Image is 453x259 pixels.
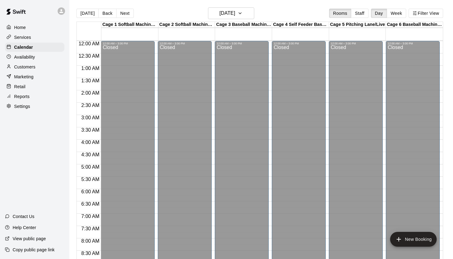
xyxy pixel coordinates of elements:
a: Customers [5,62,64,72]
p: Settings [14,103,30,109]
p: Marketing [14,74,34,80]
p: Availability [14,54,35,60]
a: Calendar [5,43,64,52]
span: 7:30 AM [80,226,101,231]
p: Copy public page link [13,247,55,253]
a: Services [5,33,64,42]
div: Cage 6 Baseball Machine/Softball Machine/Live [386,22,443,28]
span: 4:00 AM [80,140,101,145]
p: Retail [14,84,26,90]
div: 12:00 AM – 3:00 PM [388,42,438,45]
div: 12:00 AM – 3:00 PM [160,42,210,45]
div: Cage 5 Pitching Lane/Live [329,22,386,28]
button: [DATE] [208,7,254,19]
div: 12:00 AM – 3:00 PM [274,42,324,45]
span: 2:30 AM [80,103,101,108]
button: Day [371,9,387,18]
h6: [DATE] [219,9,235,18]
button: Staff [351,9,369,18]
span: 12:00 AM [77,41,101,46]
p: View public page [13,236,46,242]
button: Rooms [329,9,351,18]
a: Retail [5,82,64,91]
button: Back [98,9,116,18]
span: 3:30 AM [80,127,101,133]
a: Availability [5,52,64,62]
div: 12:00 AM – 3:00 PM [331,42,381,45]
span: 4:30 AM [80,152,101,157]
button: [DATE] [76,9,99,18]
p: Customers [14,64,35,70]
p: Help Center [13,224,36,231]
p: Contact Us [13,213,35,220]
span: 6:00 AM [80,189,101,194]
p: Calendar [14,44,33,50]
p: Home [14,24,26,31]
div: Cage 3 Baseball Machine/Softball Machine [215,22,272,28]
span: 5:30 AM [80,177,101,182]
div: Cage 2 Softball Machine/Live [158,22,215,28]
span: 6:30 AM [80,201,101,207]
div: Cage 1 Softball Machine/Live [101,22,158,28]
span: 8:30 AM [80,251,101,256]
p: Services [14,34,31,40]
button: Filter View [409,9,443,18]
a: Reports [5,92,64,101]
span: 8:00 AM [80,238,101,244]
span: 2:00 AM [80,90,101,96]
div: 12:00 AM – 3:00 PM [103,42,153,45]
button: Week [387,9,406,18]
span: 1:30 AM [80,78,101,83]
a: Home [5,23,64,32]
div: Cage 4 Self Feeder Baseball Machine/Live [272,22,329,28]
span: 7:00 AM [80,214,101,219]
span: 3:00 AM [80,115,101,120]
button: Next [116,9,133,18]
span: 12:30 AM [77,53,101,59]
div: 12:00 AM – 3:00 PM [217,42,267,45]
a: Settings [5,102,64,111]
a: Marketing [5,72,64,81]
span: 5:00 AM [80,164,101,170]
span: 1:00 AM [80,66,101,71]
button: add [390,232,437,247]
p: Reports [14,93,30,100]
